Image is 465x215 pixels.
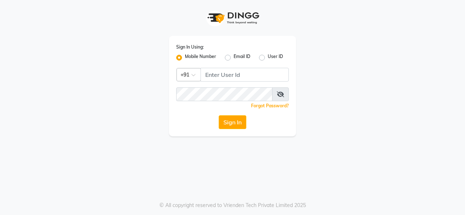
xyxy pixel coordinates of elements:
[203,7,262,29] img: logo1.svg
[185,53,216,62] label: Mobile Number
[268,53,283,62] label: User ID
[176,87,272,101] input: Username
[176,44,204,50] label: Sign In Using:
[234,53,250,62] label: Email ID
[219,115,246,129] button: Sign In
[251,103,289,108] a: Forgot Password?
[201,68,289,82] input: Username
